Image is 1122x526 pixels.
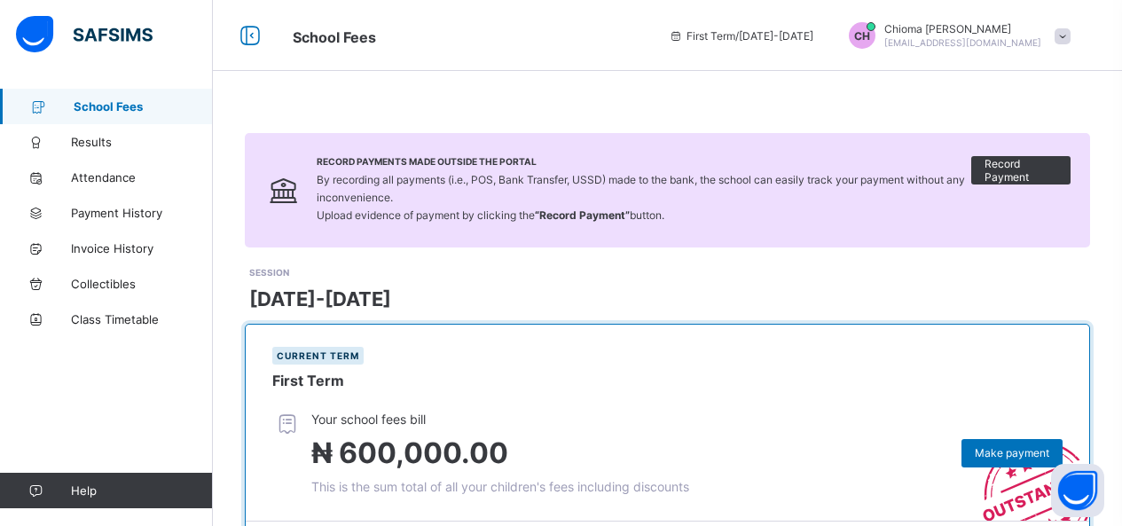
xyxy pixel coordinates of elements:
span: Attendance [71,170,213,184]
span: Payment History [71,206,213,220]
img: safsims [16,16,153,53]
span: Collectibles [71,277,213,291]
span: ₦ 600,000.00 [311,436,508,470]
span: Record Payment [985,157,1057,184]
span: [EMAIL_ADDRESS][DOMAIN_NAME] [884,37,1041,48]
span: session/term information [669,29,813,43]
span: School Fees [74,99,213,114]
span: By recording all payments (i.e., POS, Bank Transfer, USSD) made to the bank, the school can easil... [317,173,965,222]
span: Your school fees bill [311,412,689,427]
div: ChiomaOkoh [831,22,1079,49]
span: First Term [272,372,344,389]
span: Record Payments Made Outside the Portal [317,156,972,167]
span: Class Timetable [71,312,213,326]
button: Open asap [1051,464,1104,517]
span: School Fees [293,28,376,46]
span: Invoice History [71,241,213,255]
span: This is the sum total of all your children's fees including discounts [311,479,689,494]
span: CH [854,29,870,43]
span: Current term [277,350,359,361]
span: [DATE]-[DATE] [249,287,391,310]
b: “Record Payment” [535,208,630,222]
span: Chioma [PERSON_NAME] [884,22,1041,35]
span: Make payment [975,446,1049,459]
span: SESSION [249,267,289,278]
span: Help [71,483,212,498]
span: Results [71,135,213,149]
img: outstanding-stamp.3c148f88c3ebafa6da95868fa43343a1.svg [961,420,1089,521]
